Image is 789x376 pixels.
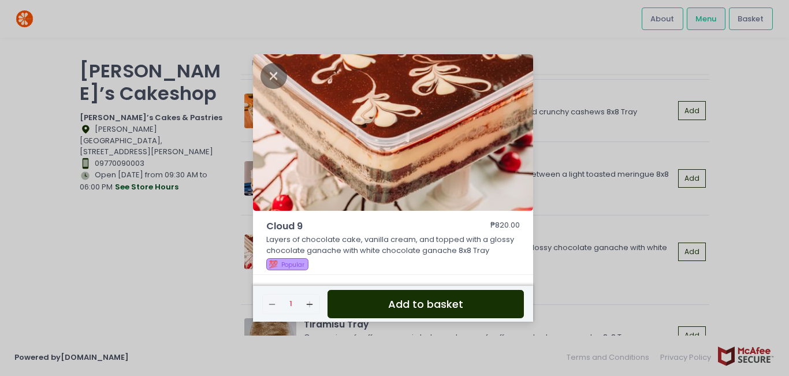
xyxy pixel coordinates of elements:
span: 💯 [269,259,278,270]
button: Add to basket [327,290,524,318]
div: ₱820.00 [490,219,520,233]
span: Cloud 9 [266,219,457,233]
img: Cloud 9 [253,54,533,211]
span: Popular [281,260,304,269]
button: Close [260,69,287,81]
p: Layers of chocolate cake, vanilla cream, and topped with a glossy chocolate ganache with white ch... [266,234,520,256]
